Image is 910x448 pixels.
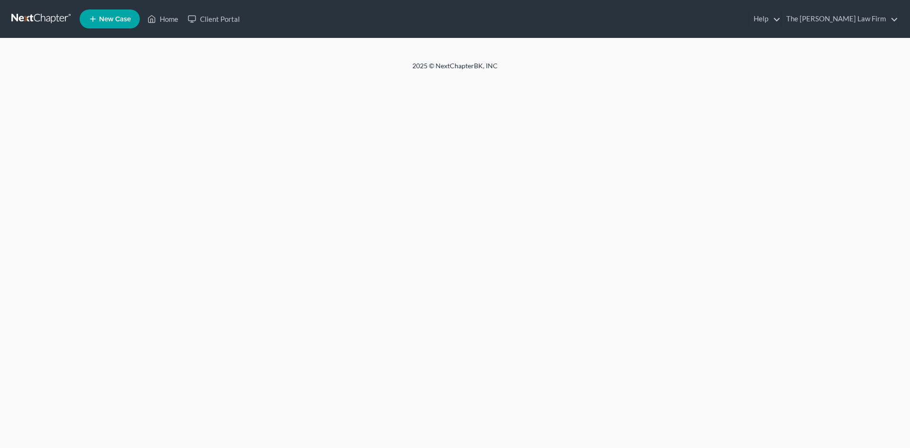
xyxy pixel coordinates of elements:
[782,10,898,27] a: The [PERSON_NAME] Law Firm
[749,10,781,27] a: Help
[80,9,140,28] new-legal-case-button: New Case
[183,10,245,27] a: Client Portal
[185,61,725,78] div: 2025 © NextChapterBK, INC
[143,10,183,27] a: Home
